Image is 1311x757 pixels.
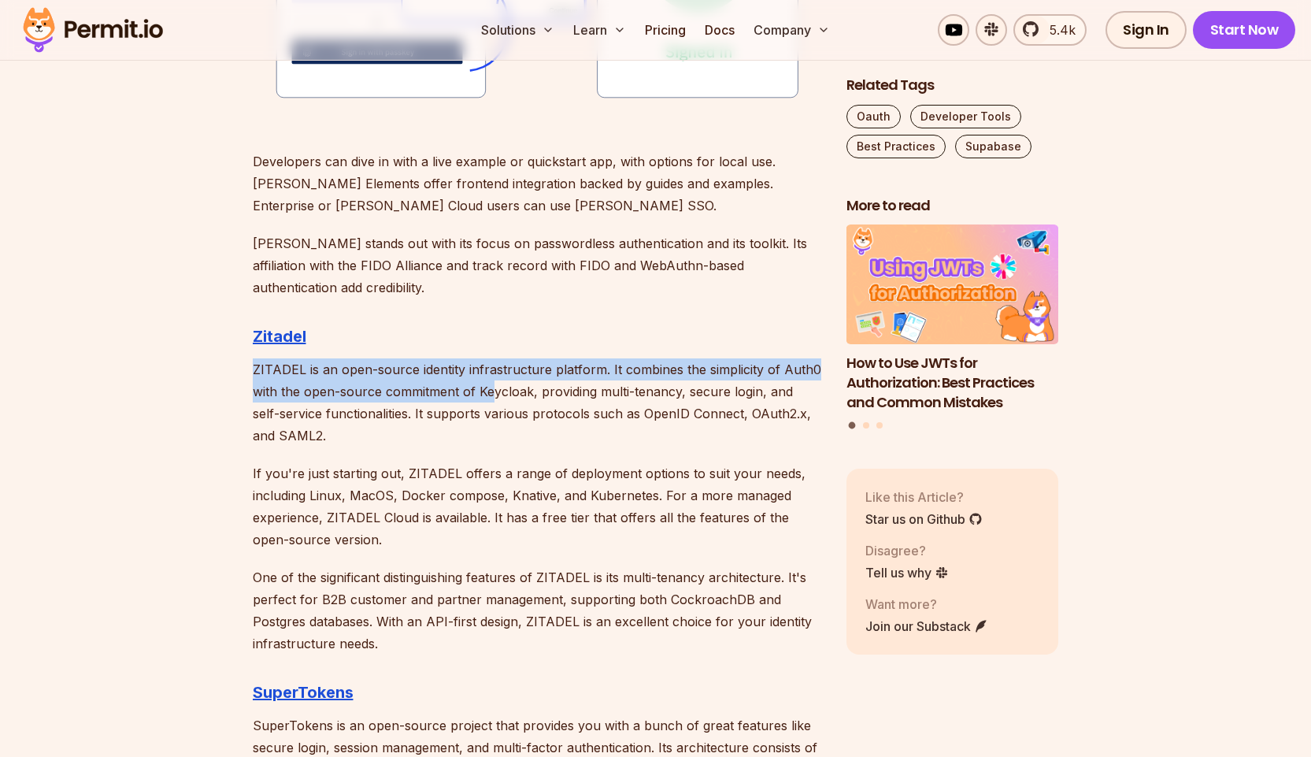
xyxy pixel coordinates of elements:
[846,135,946,158] a: Best Practices
[849,422,856,429] button: Go to slide 1
[253,566,821,655] p: One of the significant distinguishing features of ZITADEL is its multi-tenancy architecture. It's...
[846,225,1059,413] a: How to Use JWTs for Authorization: Best Practices and Common MistakesHow to Use JWTs for Authoriz...
[253,358,821,447] p: ZITADEL is an open-source identity infrastructure platform. It combines the simplicity of Auth0 w...
[475,14,561,46] button: Solutions
[846,354,1059,412] h3: How to Use JWTs for Authorization: Best Practices and Common Mistakes
[253,683,354,702] a: SuperTokens
[865,510,983,529] a: Star us on Github
[910,105,1021,128] a: Developer Tools
[1040,20,1076,39] span: 5.4k
[253,327,306,346] a: Zitadel
[865,617,988,636] a: Join our Substack
[1105,11,1187,49] a: Sign In
[567,14,632,46] button: Learn
[846,225,1059,413] li: 1 of 3
[16,3,170,57] img: Permit logo
[865,488,983,507] p: Like this Article?
[846,225,1059,345] img: How to Use JWTs for Authorization: Best Practices and Common Mistakes
[865,563,949,582] a: Tell us why
[865,595,988,614] p: Want more?
[253,462,821,551] p: If you're just starting out, ZITADEL offers a range of deployment options to suit your needs, inc...
[863,422,869,429] button: Go to slide 2
[846,76,1059,95] h2: Related Tags
[747,14,836,46] button: Company
[846,196,1059,216] h2: More to read
[1013,14,1087,46] a: 5.4k
[846,105,901,128] a: Oauth
[955,135,1031,158] a: Supabase
[698,14,741,46] a: Docs
[1193,11,1296,49] a: Start Now
[253,150,821,217] p: Developers can dive in with a live example or quickstart app, with options for local use. [PERSON...
[876,422,883,429] button: Go to slide 3
[865,541,949,560] p: Disagree?
[253,232,821,299] p: [PERSON_NAME] stands out with its focus on passwordless authentication and its toolkit. Its affil...
[846,225,1059,432] div: Posts
[639,14,692,46] a: Pricing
